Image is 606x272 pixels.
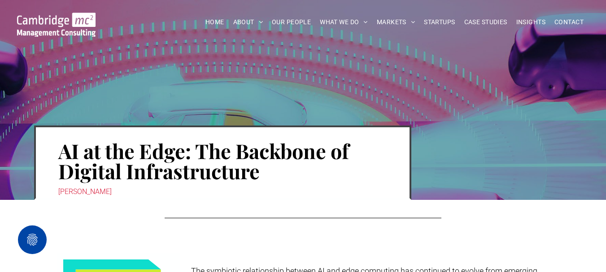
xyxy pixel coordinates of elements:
a: CASE STUDIES [460,15,512,29]
a: MARKETS [372,15,419,29]
a: STARTUPS [419,15,459,29]
a: OUR PEOPLE [267,15,315,29]
img: Go to Homepage [17,13,96,37]
h1: AI at the Edge: The Backbone of Digital Infrastructure [58,140,387,182]
a: WHAT WE DO [315,15,372,29]
a: CONTACT [550,15,588,29]
a: Your Business Transformed | Cambridge Management Consulting [17,14,96,23]
a: ABOUT [229,15,268,29]
a: INSIGHTS [512,15,550,29]
div: [PERSON_NAME] [58,186,387,198]
a: HOME [201,15,229,29]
